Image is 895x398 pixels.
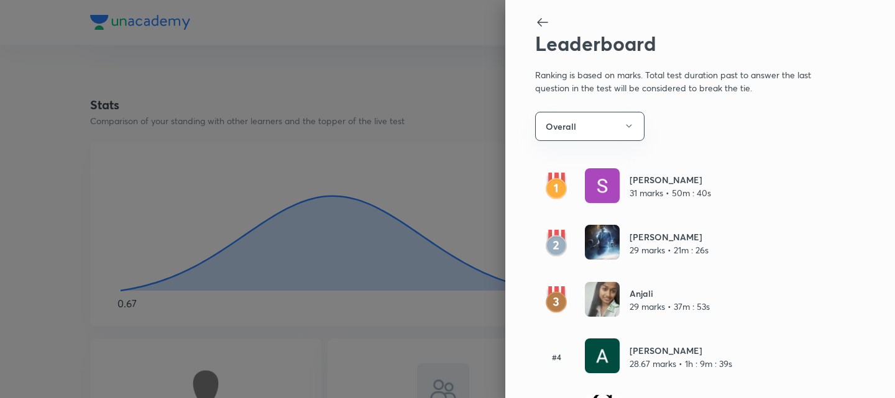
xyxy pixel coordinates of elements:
h6: #4 [535,351,577,363]
h6: [PERSON_NAME] [630,230,709,243]
p: Ranking is based on marks. Total test duration past to answer the last question in the test will ... [535,56,824,97]
img: Avatar [585,168,620,203]
h2: Leaderboard [535,32,824,55]
img: rank2.svg [535,230,577,257]
img: Avatar [585,282,620,317]
p: 31 marks • 50m : 40s [630,186,711,199]
p: 29 marks • 37m : 53s [630,300,710,313]
img: rank3.svg [535,286,577,314]
img: rank1.svg [535,173,577,200]
button: Overall [535,112,645,141]
h6: Anjali [630,287,710,300]
p: 28.67 marks • 1h : 9m : 39s [630,357,732,370]
h6: [PERSON_NAME] [630,173,711,186]
h6: [PERSON_NAME] [630,344,732,357]
img: Avatar [585,338,620,373]
p: 29 marks • 21m : 26s [630,243,709,256]
img: Avatar [585,225,620,260]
